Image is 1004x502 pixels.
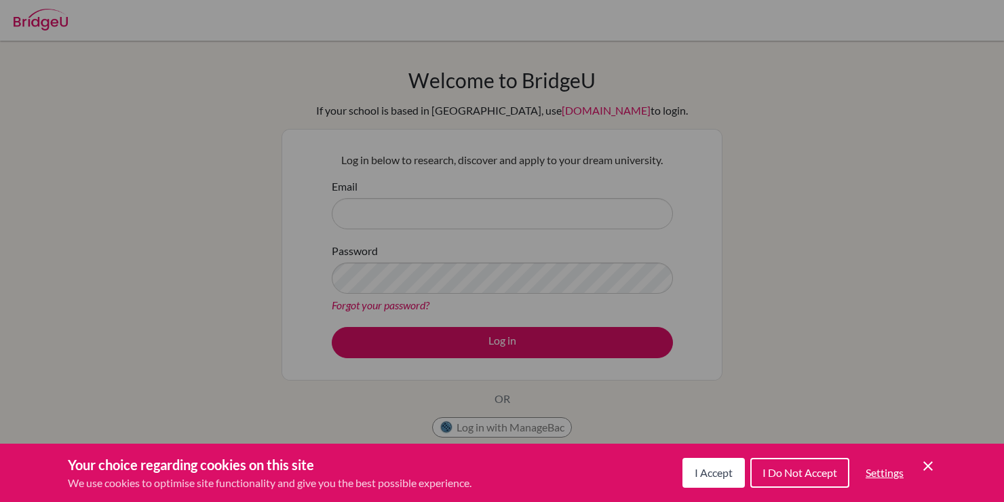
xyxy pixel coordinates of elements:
[762,466,837,479] span: I Do Not Accept
[682,458,745,488] button: I Accept
[866,466,904,479] span: Settings
[68,455,471,475] h3: Your choice regarding cookies on this site
[68,475,471,491] p: We use cookies to optimise site functionality and give you the best possible experience.
[920,458,936,474] button: Save and close
[750,458,849,488] button: I Do Not Accept
[695,466,733,479] span: I Accept
[855,459,914,486] button: Settings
